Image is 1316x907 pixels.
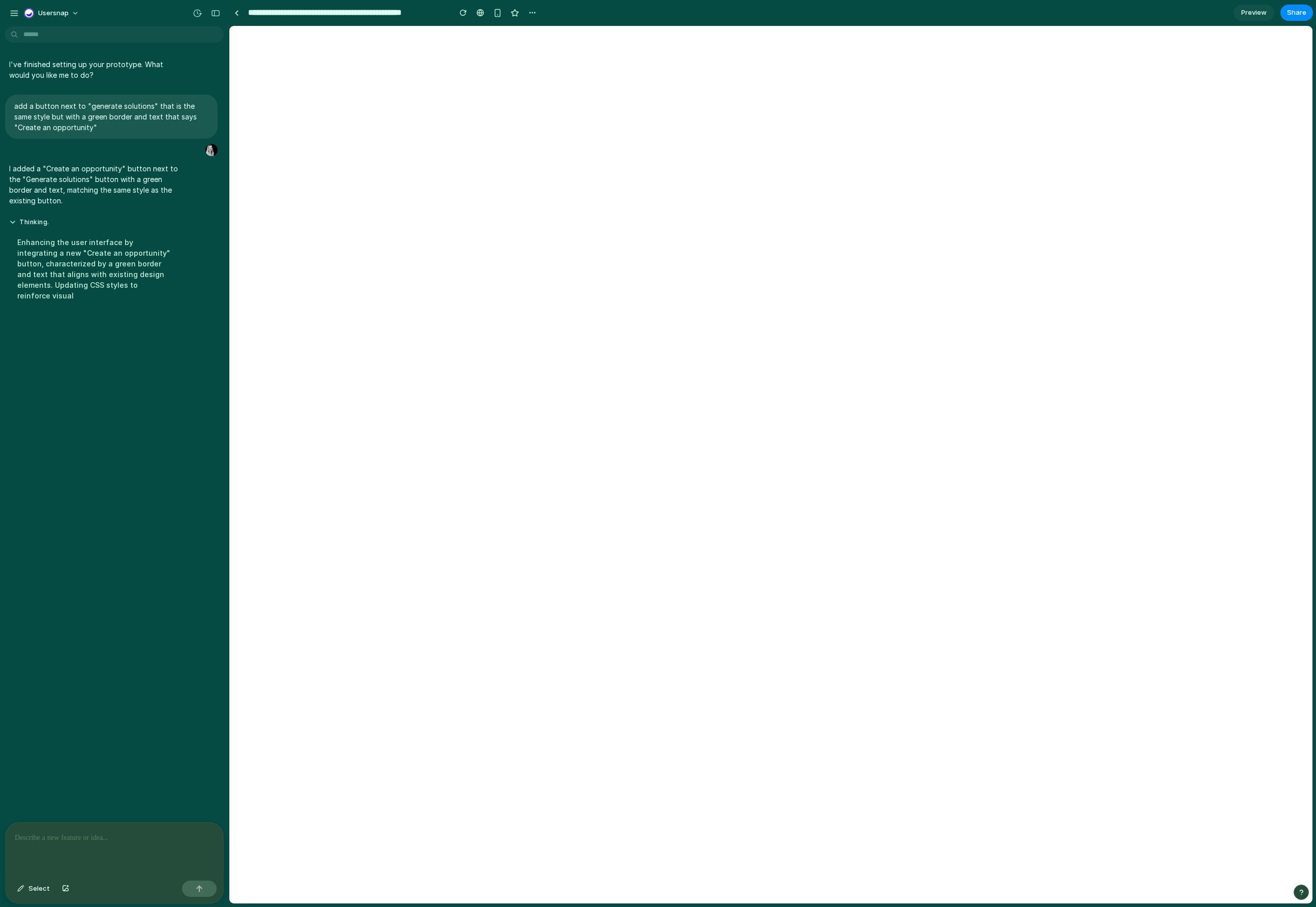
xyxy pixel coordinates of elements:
a: Preview [1234,5,1274,21]
span: Preview [1241,8,1267,18]
button: Usersnap [20,5,84,21]
button: Share [1280,5,1313,21]
span: Usersnap [38,8,69,18]
span: Share [1287,8,1306,18]
span: Select [28,884,50,894]
p: I've finished setting up your prototype. What would you like me to do? [9,59,179,80]
p: I added a "Create an opportunity" button next to the "Generate solutions" button with a green bor... [9,163,179,206]
div: Enhancing the user interface by integrating a new "Create an opportunity" button, characterized b... [9,231,179,307]
button: Select [12,881,55,897]
p: add a button next to "generate solutions" that is the same style but with a green border and text... [14,101,208,133]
